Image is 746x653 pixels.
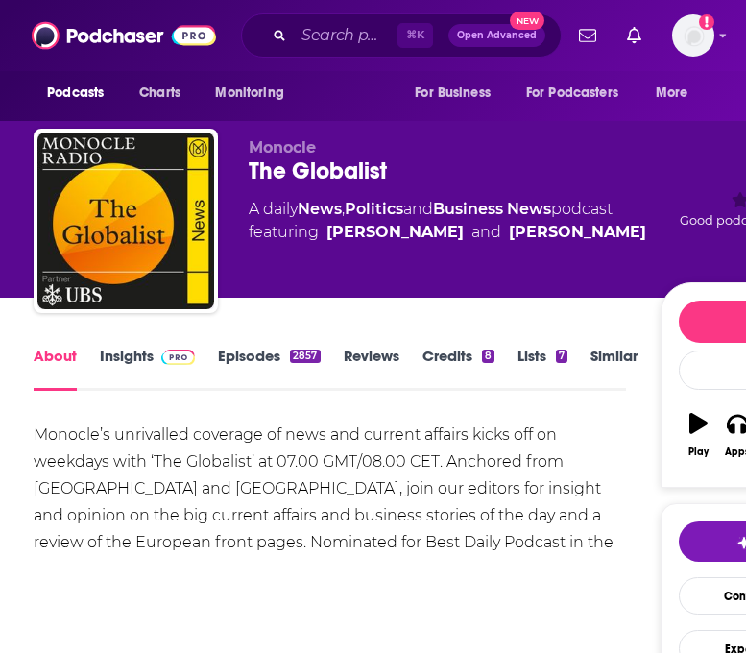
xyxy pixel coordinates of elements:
a: Episodes2857 [218,347,320,391]
div: A daily podcast [249,198,646,244]
div: 8 [482,350,494,363]
a: Show notifications dropdown [571,19,604,52]
button: open menu [642,75,712,111]
span: For Podcasters [526,80,618,107]
button: open menu [34,75,129,111]
span: Monitoring [215,80,283,107]
span: For Business [415,80,491,107]
a: News [298,200,342,218]
span: Open Advanced [457,31,537,40]
div: Play [688,447,709,458]
div: Monocle’s unrivalled coverage of news and current affairs kicks off on weekdays with ‘The Globali... [34,422,626,583]
div: 7 [556,350,567,363]
span: and [471,221,501,244]
a: Similar [590,347,638,391]
span: More [656,80,688,107]
span: ⌘ K [397,23,433,48]
a: About [34,347,77,391]
button: Show profile menu [672,14,714,57]
img: Podchaser Pro [161,350,195,365]
div: 2857 [290,350,320,363]
span: Charts [139,80,180,107]
a: Lists7 [517,347,567,391]
a: Credits8 [422,347,494,391]
a: InsightsPodchaser Pro [100,347,195,391]
a: Charts [127,75,192,111]
button: Open AdvancedNew [448,24,545,47]
button: open menu [401,75,515,111]
a: Reviews [344,347,399,391]
a: [PERSON_NAME] [326,221,464,244]
img: Podchaser - Follow, Share and Rate Podcasts [32,17,216,54]
a: Politics [345,200,403,218]
span: featuring [249,221,646,244]
svg: Add a profile image [699,14,714,30]
button: Play [679,400,718,470]
button: open menu [202,75,308,111]
button: open menu [514,75,646,111]
a: Show notifications dropdown [619,19,649,52]
input: Search podcasts, credits, & more... [294,20,397,51]
a: [PERSON_NAME] [509,221,646,244]
span: Logged in as redsetterpr [672,14,714,57]
span: , [342,200,345,218]
img: The Globalist [37,133,214,309]
span: Monocle [249,138,316,157]
div: Search podcasts, credits, & more... [241,13,562,58]
span: Podcasts [47,80,104,107]
a: Business News [433,200,551,218]
img: User Profile [672,14,714,57]
span: and [403,200,433,218]
span: New [510,12,544,30]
